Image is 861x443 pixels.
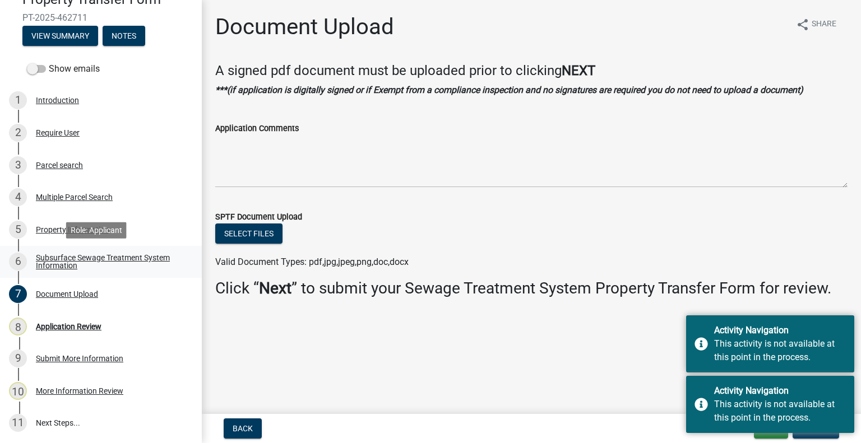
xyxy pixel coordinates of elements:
[36,96,79,104] div: Introduction
[9,156,27,174] div: 3
[215,213,302,221] label: SPTF Document Upload
[36,193,113,201] div: Multiple Parcel Search
[9,253,27,271] div: 6
[714,337,846,364] div: This activity is not available at this point in the process.
[36,323,101,330] div: Application Review
[9,91,27,109] div: 1
[103,32,145,41] wm-modal-confirm: Notes
[224,418,262,439] button: Back
[22,26,98,46] button: View Summary
[36,161,83,169] div: Parcel search
[215,85,803,95] strong: ***(if application is digitally signed or if Exempt from a compliance inspection and no signature...
[66,222,127,238] div: Role: Applicant
[259,279,291,297] strong: Next
[215,63,848,79] h4: A signed pdf document must be uploaded prior to clicking
[215,223,283,244] button: Select files
[562,63,595,78] strong: NEXT
[787,13,845,35] button: shareShare
[9,349,27,367] div: 9
[36,129,80,137] div: Require User
[714,324,846,337] div: Activity Navigation
[103,26,145,46] button: Notes
[215,13,394,40] h1: Document Upload
[36,290,98,298] div: Document Upload
[9,382,27,400] div: 10
[812,18,836,31] span: Share
[9,318,27,335] div: 8
[233,424,253,433] span: Back
[9,285,27,303] div: 7
[22,12,179,23] span: PT-2025-462711
[9,124,27,142] div: 2
[22,32,98,41] wm-modal-confirm: Summary
[9,414,27,432] div: 11
[714,398,846,425] div: This activity is not available at this point in the process.
[9,188,27,206] div: 4
[9,221,27,239] div: 5
[36,226,109,234] div: Property Information
[27,62,100,76] label: Show emails
[36,387,123,395] div: More Information Review
[215,257,409,267] span: Valid Document Types: pdf,jpg,jpeg,png,doc,docx
[215,125,299,133] label: Application Comments
[215,279,848,298] h3: Click “ ” to submit your Sewage Treatment System Property Transfer Form for review.
[36,355,123,362] div: Submit More Information
[796,18,809,31] i: share
[36,254,184,269] div: Subsurface Sewage Treatment System Information
[714,384,846,398] div: Activity Navigation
